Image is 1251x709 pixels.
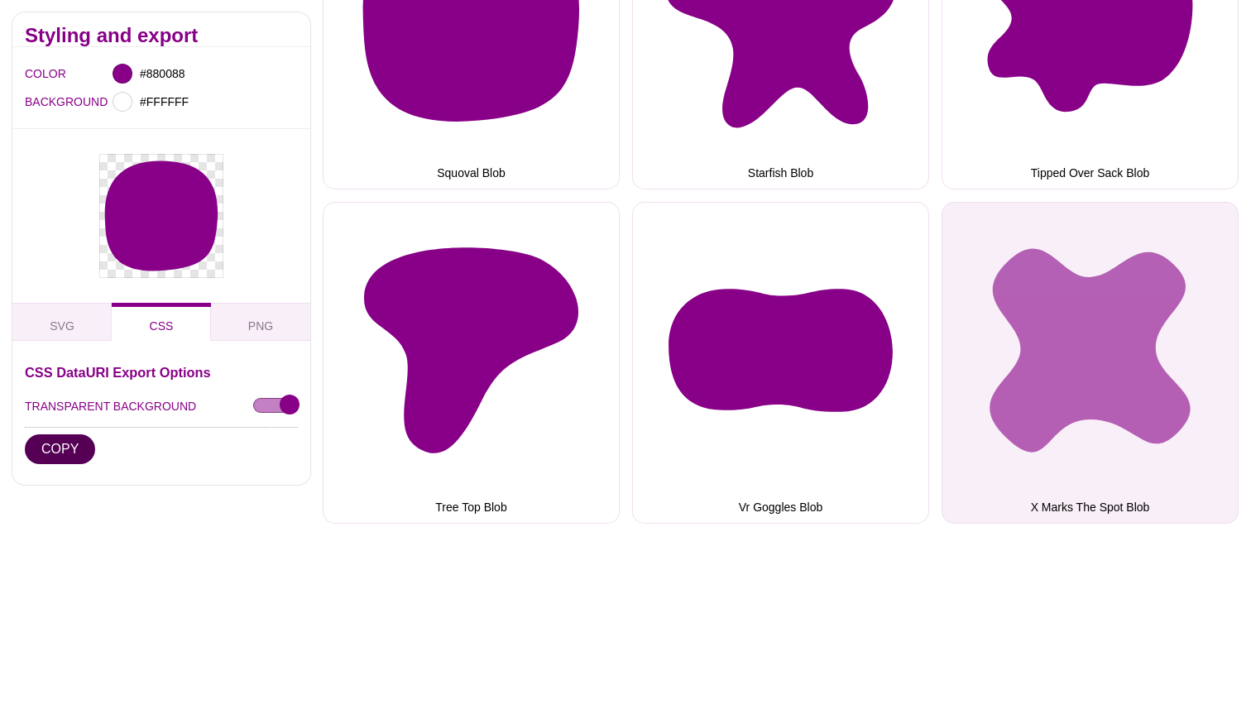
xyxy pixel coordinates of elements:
[50,319,74,333] span: SVG
[25,366,298,379] h3: CSS DataURI Export Options
[25,434,95,464] button: COPY
[25,91,46,113] label: BACKGROUND
[12,303,112,341] button: SVG
[942,202,1239,524] button: X Marks The Spot Blob
[25,29,298,42] h2: Styling and export
[248,319,273,333] span: PNG
[323,202,620,524] button: Tree Top Blob
[632,202,929,524] button: Vr Goggles Blob
[25,395,196,417] label: TRANSPARENT BACKGROUND
[211,303,310,341] button: PNG
[25,63,46,84] label: COLOR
